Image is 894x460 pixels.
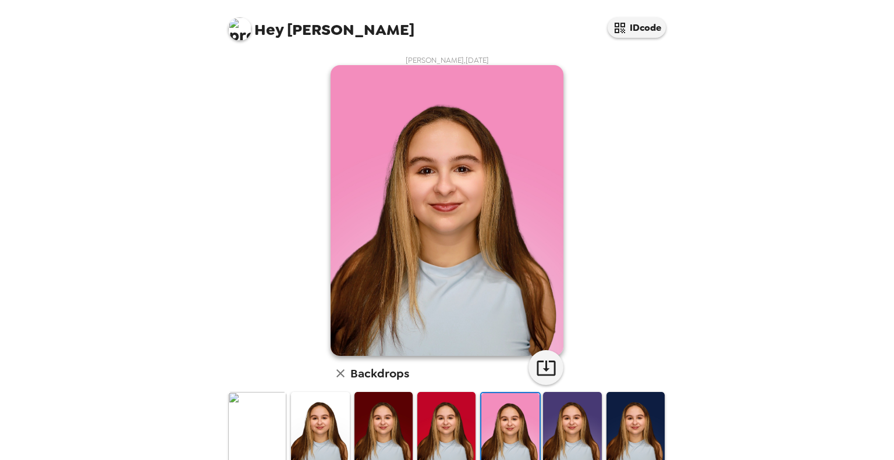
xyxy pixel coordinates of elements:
[228,17,251,41] img: profile pic
[406,55,489,65] span: [PERSON_NAME] , [DATE]
[228,12,414,38] span: [PERSON_NAME]
[608,17,666,38] button: IDcode
[254,19,283,40] span: Hey
[331,65,563,356] img: user
[350,364,409,383] h6: Backdrops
